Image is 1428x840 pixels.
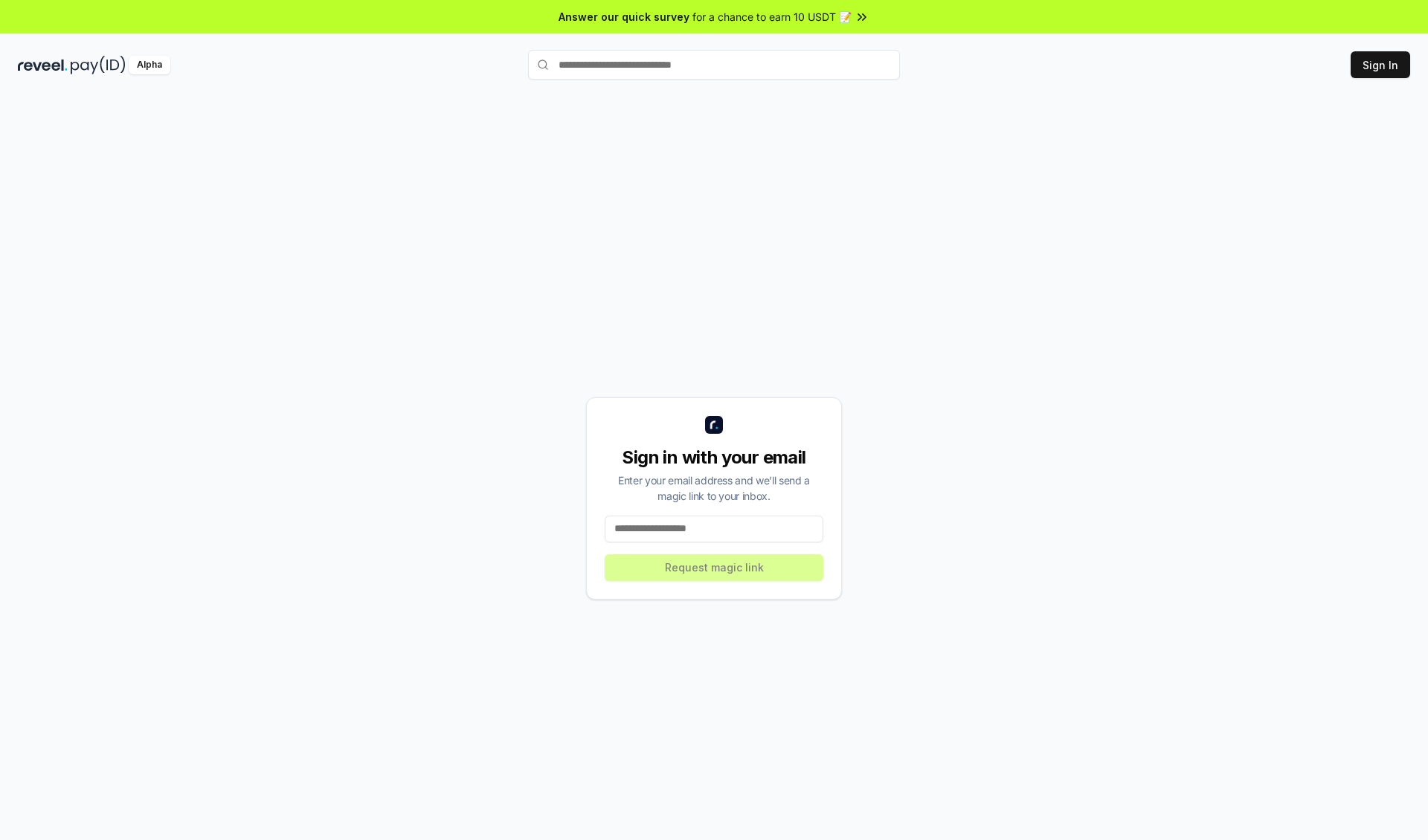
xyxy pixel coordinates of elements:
img: logo_small [705,416,723,434]
span: Answer our quick survey [559,9,689,25]
div: Alpha [129,56,170,74]
div: Enter your email address and we’ll send a magic link to your inbox. [605,472,823,504]
img: pay_id [71,56,126,74]
span: for a chance to earn 10 USDT 📝 [692,9,852,25]
img: reveel_dark [18,56,68,74]
div: Sign in with your email [605,446,823,469]
button: Sign In [1351,51,1410,78]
